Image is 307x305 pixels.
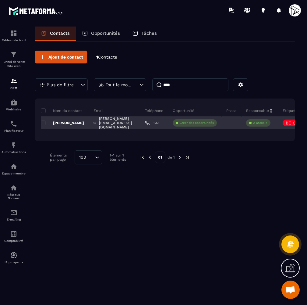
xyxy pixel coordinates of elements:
[94,108,104,113] p: Email
[96,54,117,60] p: 1
[88,154,94,161] input: Search for option
[9,5,63,16] img: logo
[110,153,130,162] p: 1-1 sur 1 éléments
[2,158,26,180] a: automationsautomationsEspace membre
[10,99,17,106] img: automations
[10,184,17,192] img: social-network
[180,121,214,125] p: Créer des opportunités
[10,30,17,37] img: formation
[246,108,269,113] p: Responsable
[75,150,102,164] div: Search for option
[2,150,26,154] p: Automatisations
[177,155,182,160] img: next
[168,155,175,160] p: de 1
[2,193,26,200] p: Réseaux Sociaux
[2,137,26,158] a: automationsautomationsAutomatisations
[2,94,26,116] a: automationsautomationsWebinaire
[2,60,26,68] p: Tunnel de vente Site web
[145,108,163,113] p: Téléphone
[2,116,26,137] a: schedulerschedulerPlanificateur
[76,27,126,41] a: Opportunités
[10,209,17,216] img: email
[126,27,163,41] a: Tâches
[185,155,190,160] img: next
[173,108,194,113] p: Opportunité
[147,155,153,160] img: prev
[10,51,17,58] img: formation
[2,172,26,175] p: Espace membre
[155,152,165,163] p: 01
[2,204,26,226] a: emailemailE-mailing
[91,30,120,36] p: Opportunités
[35,27,76,41] a: Contacts
[2,25,26,46] a: formationformationTableau de bord
[98,55,117,59] span: Contacts
[2,180,26,204] a: social-networksocial-networkRéseaux Sociaux
[48,54,83,60] span: Ajout de contact
[281,281,300,299] div: Ouvrir le chat
[253,121,267,125] p: À associe
[145,120,159,125] a: +33
[2,46,26,73] a: formationformationTunnel de vente Site web
[226,108,237,113] p: Phase
[41,108,82,113] p: Nom du contact
[283,108,301,113] p: Étiquettes
[10,120,17,127] img: scheduler
[106,83,133,87] p: Tout le monde
[2,129,26,132] p: Planificateur
[41,120,84,125] p: [PERSON_NAME]
[2,226,26,247] a: accountantaccountantComptabilité
[50,153,72,162] p: Éléments par page
[2,218,26,221] p: E-mailing
[10,77,17,85] img: formation
[2,260,26,264] p: IA prospects
[47,83,74,87] p: Plus de filtre
[77,154,88,161] span: 100
[10,230,17,238] img: accountant
[10,252,17,259] img: automations
[2,239,26,242] p: Comptabilité
[50,30,70,36] p: Contacts
[35,51,87,63] button: Ajout de contact
[141,30,157,36] p: Tâches
[10,163,17,170] img: automations
[139,155,145,160] img: prev
[2,38,26,42] p: Tableau de bord
[2,86,26,90] p: CRM
[2,108,26,111] p: Webinaire
[10,142,17,149] img: automations
[2,73,26,94] a: formationformationCRM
